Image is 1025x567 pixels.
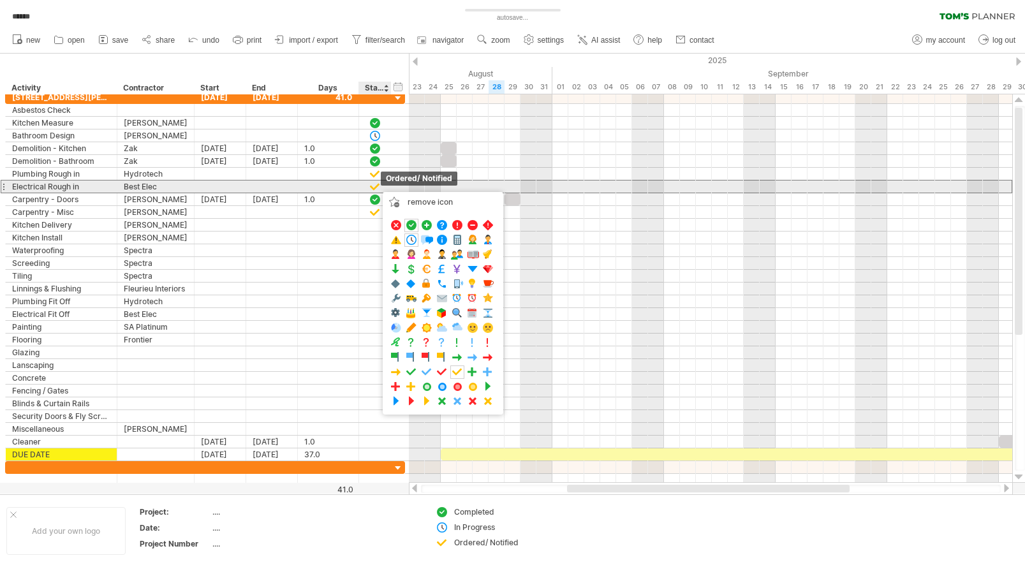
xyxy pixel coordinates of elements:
[124,142,188,154] div: Zak
[696,80,712,94] div: Wednesday, 10 September 2025
[425,80,441,94] div: Sunday, 24 August 2025
[792,80,807,94] div: Tuesday, 16 September 2025
[12,244,110,256] div: Waterproofing
[124,206,188,218] div: [PERSON_NAME]
[12,321,110,333] div: Painting
[12,423,110,435] div: Miscellaneous
[247,36,262,45] span: print
[919,80,935,94] div: Wednesday, 24 September 2025
[365,36,405,45] span: filter/search
[124,321,188,333] div: SA Platinum
[140,522,210,533] div: Date:
[124,168,188,180] div: Hydrotech
[855,80,871,94] div: Saturday, 20 September 2025
[95,32,132,48] a: save
[12,206,110,218] div: Carpentry - Misc
[520,80,536,94] div: Saturday, 30 August 2025
[112,36,128,45] span: save
[304,142,352,154] div: 1.0
[246,193,298,205] div: [DATE]
[381,172,457,186] div: Ordered/ Notified
[195,155,246,167] div: [DATE]
[983,80,999,94] div: Sunday, 28 September 2025
[12,180,110,193] div: Electrical Rough in
[230,32,265,48] a: print
[538,36,564,45] span: settings
[616,80,632,94] div: Friday, 5 September 2025
[195,142,246,154] div: [DATE]
[474,32,513,48] a: zoom
[12,334,110,346] div: Flooring
[903,80,919,94] div: Tuesday, 23 September 2025
[454,522,524,533] div: In Progress
[600,80,616,94] div: Thursday, 4 September 2025
[246,155,298,167] div: [DATE]
[871,80,887,94] div: Sunday, 21 September 2025
[536,80,552,94] div: Sunday, 31 August 2025
[584,80,600,94] div: Wednesday, 3 September 2025
[124,219,188,231] div: [PERSON_NAME]
[574,32,624,48] a: AI assist
[195,193,246,205] div: [DATE]
[441,80,457,94] div: Monday, 25 August 2025
[443,13,583,23] div: autosave...
[246,436,298,448] div: [DATE]
[520,32,568,48] a: settings
[728,80,744,94] div: Friday, 12 September 2025
[12,257,110,269] div: Screeding
[124,129,188,142] div: [PERSON_NAME]
[454,537,524,548] div: Ordered/ Notified
[50,32,89,48] a: open
[807,80,823,94] div: Wednesday, 17 September 2025
[299,485,353,494] div: 41.0
[124,423,188,435] div: [PERSON_NAME]
[12,219,110,231] div: Kitchen Delivery
[664,80,680,94] div: Monday, 8 September 2025
[12,436,110,448] div: Cleaner
[348,32,409,48] a: filter/search
[951,80,967,94] div: Friday, 26 September 2025
[195,91,246,103] div: [DATE]
[246,91,298,103] div: [DATE]
[473,80,489,94] div: Wednesday, 27 August 2025
[505,80,520,94] div: Friday, 29 August 2025
[212,506,320,517] div: ....
[124,180,188,193] div: Best Elec
[776,80,792,94] div: Monday, 15 September 2025
[26,36,40,45] span: new
[297,82,358,94] div: Days
[760,80,776,94] div: Sunday, 14 September 2025
[12,372,110,384] div: Concrete
[124,283,188,295] div: Fleurieu Interiors
[12,397,110,409] div: Blinds & Curtain Rails
[823,80,839,94] div: Thursday, 18 September 2025
[12,359,110,371] div: Lanscaping
[591,36,620,45] span: AI assist
[926,36,965,45] span: my account
[457,80,473,94] div: Tuesday, 26 August 2025
[689,36,714,45] span: contact
[12,193,110,205] div: Carpentry - Doors
[138,32,179,48] a: share
[156,36,175,45] span: share
[568,80,584,94] div: Tuesday, 2 September 2025
[212,522,320,533] div: ....
[12,385,110,397] div: Fencing / Gates
[12,104,110,116] div: Asbestos Check
[272,32,342,48] a: import / export
[252,82,290,94] div: End
[9,32,44,48] a: new
[909,32,969,48] a: my account
[185,32,223,48] a: undo
[12,295,110,307] div: Plumbing Fit Off
[454,506,524,517] div: Completed
[6,507,126,555] div: Add your own logo
[491,36,510,45] span: zoom
[124,308,188,320] div: Best Elec
[409,80,425,94] div: Saturday, 23 August 2025
[967,80,983,94] div: Saturday, 27 September 2025
[12,232,110,244] div: Kitchen Install
[212,538,320,549] div: ....
[12,270,110,282] div: Tiling
[12,155,110,167] div: Demolition - Bathroom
